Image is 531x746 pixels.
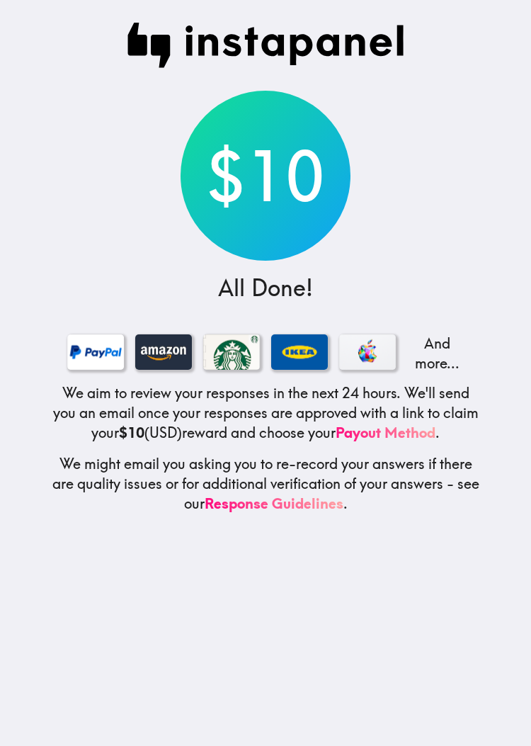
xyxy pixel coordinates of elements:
[50,454,481,514] h5: We might email you asking you to re-record your answers if there are quality issues or for additi...
[218,272,313,304] h3: All Done!
[205,494,343,512] a: Response Guidelines
[336,424,435,441] a: Payout Method
[181,91,350,261] div: $10
[50,383,481,443] h5: We aim to review your responses in the next 24 hours. We'll send you an email once your responses...
[127,23,404,68] img: Instapanel
[119,424,144,441] b: $10
[407,334,464,373] p: And more...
